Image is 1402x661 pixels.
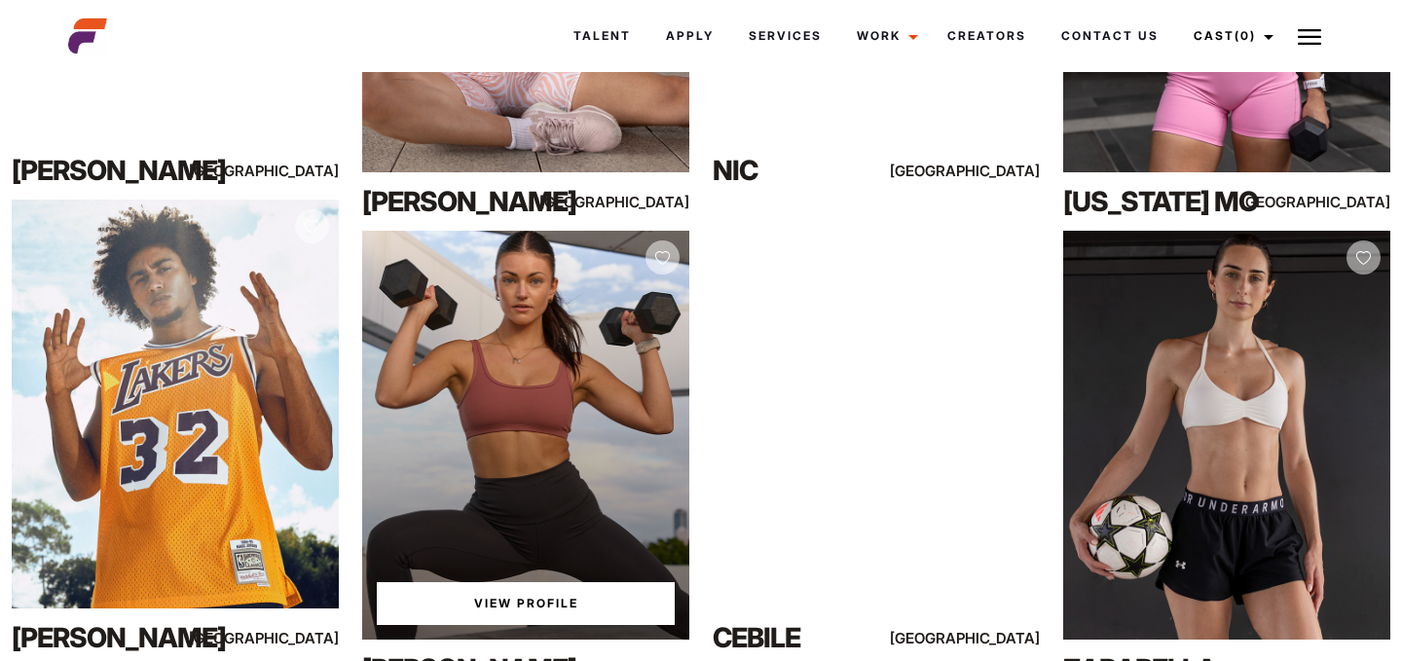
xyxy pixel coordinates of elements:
[68,17,107,55] img: cropped-aefm-brand-fav-22-square.png
[362,182,559,221] div: [PERSON_NAME]
[941,626,1040,650] div: [GEOGRAPHIC_DATA]
[930,10,1044,62] a: Creators
[1298,25,1321,49] img: Burger icon
[240,159,339,183] div: [GEOGRAPHIC_DATA]
[1063,182,1260,221] div: [US_STATE] Mo
[591,190,689,214] div: [GEOGRAPHIC_DATA]
[12,618,208,657] div: [PERSON_NAME]
[648,10,731,62] a: Apply
[377,582,675,625] a: View Oceane'sProfile
[556,10,648,62] a: Talent
[713,618,909,657] div: Cebile
[839,10,930,62] a: Work
[1044,10,1176,62] a: Contact Us
[240,626,339,650] div: [GEOGRAPHIC_DATA]
[941,159,1040,183] div: [GEOGRAPHIC_DATA]
[731,10,839,62] a: Services
[12,151,208,190] div: [PERSON_NAME]
[1235,28,1256,43] span: (0)
[1176,10,1285,62] a: Cast(0)
[713,151,909,190] div: Nic
[1292,190,1390,214] div: [GEOGRAPHIC_DATA]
